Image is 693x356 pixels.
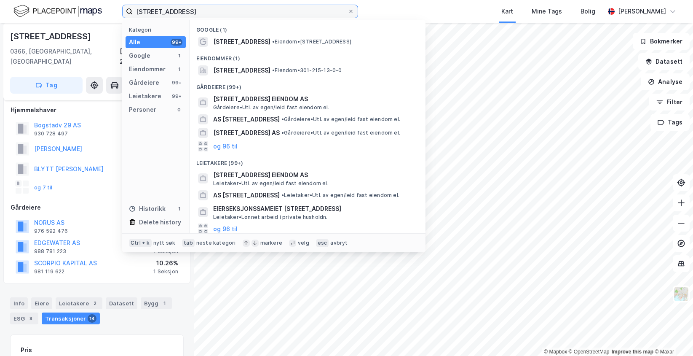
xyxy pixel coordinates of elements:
[34,228,68,235] div: 976 592 476
[281,116,400,123] span: Gårdeiere • Utl. av egen/leid fast eiendom el.
[182,239,195,247] div: tab
[673,286,689,302] img: Z
[649,94,690,111] button: Filter
[31,297,52,309] div: Eiere
[34,248,66,255] div: 988 781 223
[213,128,280,138] span: [STREET_ADDRESS] AS
[13,4,102,19] img: logo.f888ab2527a4732fd821a326f86c7f29.svg
[272,67,275,73] span: •
[272,67,342,74] span: Eiendom • 301-215-13-0-0
[638,53,690,70] button: Datasett
[190,20,425,35] div: Google (1)
[330,240,348,246] div: avbryt
[91,299,99,307] div: 2
[281,129,284,136] span: •
[213,114,280,124] span: AS [STREET_ADDRESS]
[153,258,178,268] div: 10.26%
[129,37,140,47] div: Alle
[213,214,328,221] span: Leietaker • Lønnet arbeid i private husholdn.
[213,204,415,214] span: EIERSEKSJONSSAMEIET [STREET_ADDRESS]
[11,105,183,115] div: Hjemmelshaver
[281,129,400,136] span: Gårdeiere • Utl. av egen/leid fast eiendom el.
[190,49,425,64] div: Eiendommer (1)
[153,240,176,246] div: nytt søk
[129,239,152,247] div: Ctrl + k
[581,6,595,16] div: Bolig
[213,190,280,200] span: AS [STREET_ADDRESS]
[42,313,100,324] div: Transaksjoner
[10,297,28,309] div: Info
[213,180,329,187] span: Leietaker • Utl. av egen/leid fast eiendom el.
[298,240,309,246] div: velg
[27,314,35,323] div: 8
[281,192,284,198] span: •
[129,78,159,88] div: Gårdeiere
[651,316,693,356] iframe: Chat Widget
[213,224,238,234] button: og 96 til
[171,79,182,86] div: 99+
[190,153,425,168] div: Leietakere (99+)
[21,345,32,355] div: Pris
[11,202,183,213] div: Gårdeiere
[176,106,182,113] div: 0
[260,240,282,246] div: markere
[129,27,186,33] div: Kategori
[10,30,93,43] div: [STREET_ADDRESS]
[129,51,150,61] div: Google
[129,105,156,115] div: Personer
[34,268,64,275] div: 981 119 622
[532,6,562,16] div: Mine Tags
[213,104,329,111] span: Gårdeiere • Utl. av egen/leid fast eiendom el.
[316,239,329,247] div: esc
[34,130,68,137] div: 930 728 497
[129,204,166,214] div: Historikk
[10,313,38,324] div: ESG
[281,116,284,122] span: •
[153,268,178,275] div: 1 Seksjon
[141,297,172,309] div: Bygg
[120,46,184,67] div: [GEOGRAPHIC_DATA], 215/13
[190,77,425,92] div: Gårdeiere (99+)
[213,37,270,47] span: [STREET_ADDRESS]
[544,349,567,355] a: Mapbox
[10,46,120,67] div: 0366, [GEOGRAPHIC_DATA], [GEOGRAPHIC_DATA]
[501,6,513,16] div: Kart
[650,114,690,131] button: Tags
[10,77,83,94] button: Tag
[281,192,399,199] span: Leietaker • Utl. av egen/leid fast eiendom el.
[171,93,182,100] div: 99+
[56,297,102,309] div: Leietakere
[133,5,348,18] input: Søk på adresse, matrikkel, gårdeiere, leietakere eller personer
[569,349,610,355] a: OpenStreetMap
[129,64,166,74] div: Eiendommer
[213,94,415,104] span: [STREET_ADDRESS] EIENDOM AS
[176,52,182,59] div: 1
[129,91,161,101] div: Leietakere
[160,299,169,307] div: 1
[176,66,182,73] div: 1
[88,314,96,323] div: 14
[176,205,182,212] div: 1
[196,240,236,246] div: neste kategori
[171,39,182,46] div: 99+
[612,349,653,355] a: Improve this map
[272,38,275,45] span: •
[106,297,137,309] div: Datasett
[213,65,270,76] span: [STREET_ADDRESS]
[633,33,690,50] button: Bokmerker
[139,217,181,227] div: Delete history
[641,73,690,90] button: Analyse
[618,6,666,16] div: [PERSON_NAME]
[213,170,415,180] span: [STREET_ADDRESS] EIENDOM AS
[272,38,351,45] span: Eiendom • [STREET_ADDRESS]
[213,141,238,151] button: og 96 til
